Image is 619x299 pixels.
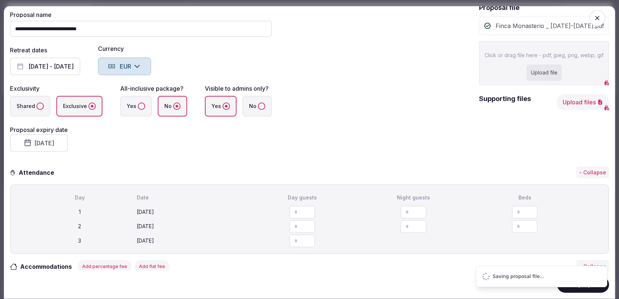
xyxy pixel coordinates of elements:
[158,96,187,117] label: No
[25,237,134,245] div: 3
[10,96,50,117] label: Shared
[359,194,468,201] div: Night guests
[98,46,151,52] label: Currency
[248,194,356,201] div: Day guests
[98,58,151,75] button: EUR
[137,194,245,201] div: Date
[242,96,272,117] label: No
[16,168,60,177] h3: Attendance
[557,277,609,293] button: Save proposal
[137,223,245,230] div: [DATE]
[258,102,265,110] button: No
[137,237,245,245] div: [DATE]
[36,102,44,110] button: Shared
[205,96,237,117] label: Yes
[88,102,96,110] button: Exclusive
[496,21,604,30] span: Finca Monasterio _ [DATE]-[DATE].pdf
[10,85,39,92] label: Exclusivity
[10,134,68,152] button: [DATE]
[485,52,604,59] p: Click or drag file here - pdf, jpeg, png, webp, gif
[576,167,609,178] button: - Collapse
[17,262,79,271] h3: Accommodations
[10,126,68,133] label: Proposal expiry date
[223,102,230,110] button: Yes
[557,94,609,110] button: Upload files
[10,46,47,54] label: Retreat dates
[137,209,245,216] div: [DATE]
[205,85,269,92] label: Visible to admins only?
[25,223,134,230] div: 2
[25,209,134,216] div: 1
[134,260,169,273] button: Add flat fee
[120,96,152,117] label: Yes
[56,96,102,117] label: Exclusive
[78,260,132,273] button: Add percentage fee
[10,58,80,75] button: [DATE] - [DATE]
[527,65,562,81] div: Upload file
[479,94,531,110] h2: Supporting files
[173,102,181,110] button: No
[471,194,579,201] div: Beds
[138,102,145,110] button: Yes
[25,194,134,201] div: Day
[120,85,183,92] label: All-inclusive package?
[576,260,609,273] button: - Collapse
